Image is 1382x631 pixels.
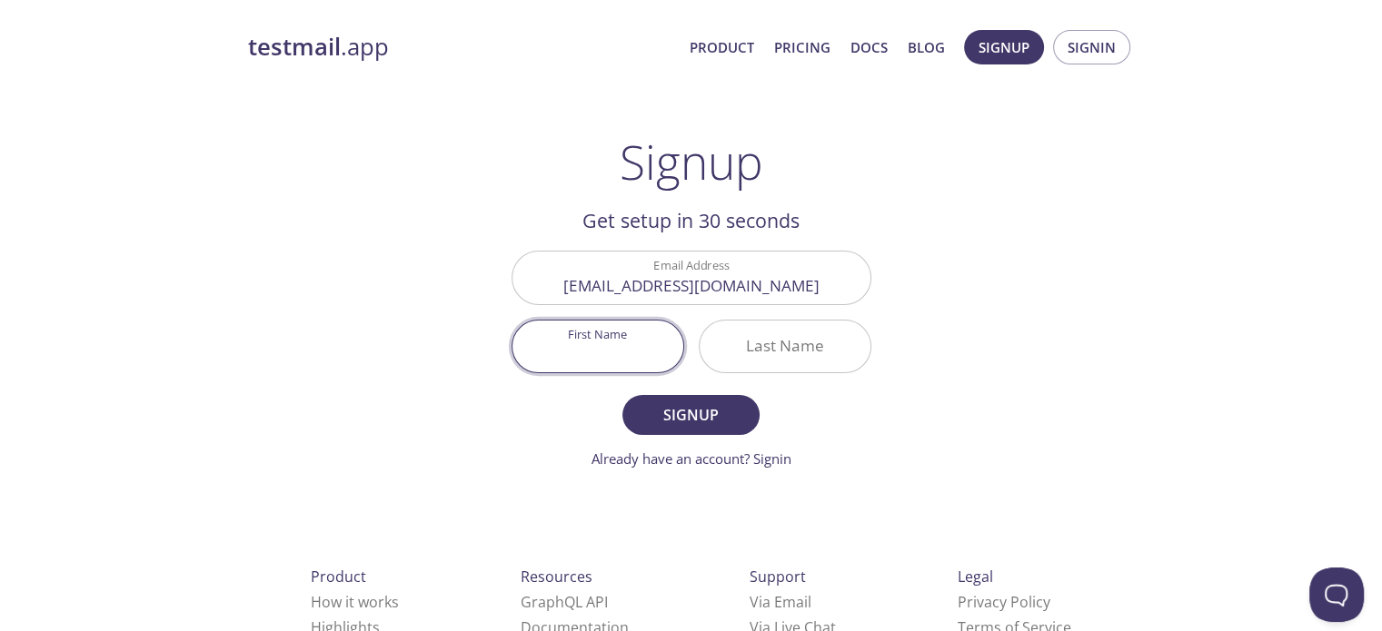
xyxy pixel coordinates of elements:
[622,395,759,435] button: Signup
[642,402,739,428] span: Signup
[311,592,399,612] a: How it works
[958,567,993,587] span: Legal
[964,30,1044,64] button: Signup
[908,35,945,59] a: Blog
[248,31,341,63] strong: testmail
[248,32,675,63] a: testmail.app
[620,134,763,189] h1: Signup
[979,35,1029,59] span: Signup
[592,449,791,468] a: Already have an account? Signin
[1068,35,1116,59] span: Signin
[774,35,830,59] a: Pricing
[311,567,366,587] span: Product
[850,35,888,59] a: Docs
[512,205,871,236] h2: Get setup in 30 seconds
[1053,30,1130,64] button: Signin
[521,567,592,587] span: Resources
[750,567,806,587] span: Support
[958,592,1050,612] a: Privacy Policy
[521,592,608,612] a: GraphQL API
[1309,567,1364,622] iframe: Help Scout Beacon - Open
[750,592,811,612] a: Via Email
[690,35,754,59] a: Product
